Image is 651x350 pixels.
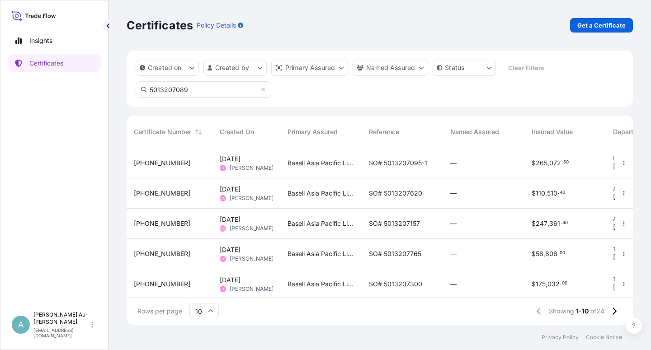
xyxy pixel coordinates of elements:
span: Named Assured [450,127,499,136]
span: — [450,189,457,198]
p: Certificates [127,18,193,33]
span: $ [532,281,536,287]
p: Named Assured [366,63,415,72]
p: Policy Details [197,21,236,30]
p: Cookie Notice [586,334,622,341]
span: 265 [536,160,547,166]
span: 361 [549,220,560,227]
span: $ [532,251,536,257]
span: [PERSON_NAME] [230,195,274,202]
span: [DATE] [613,162,634,171]
span: Basell Asia Pacific Limited [288,249,354,258]
input: Search Certificate or Reference... [136,81,271,98]
span: [DATE] [220,245,241,254]
span: [PERSON_NAME] [230,164,274,172]
p: Certificates [29,59,63,68]
span: [PHONE_NUMBER] [134,280,190,289]
p: Status [445,63,464,72]
span: CC [220,194,226,203]
span: — [450,219,457,228]
span: , [545,190,547,196]
span: Rows per page [137,307,182,316]
span: of 24 [590,307,604,316]
span: 110 [536,190,545,196]
span: Reference [369,127,399,136]
p: [PERSON_NAME] Au-[PERSON_NAME] [33,311,90,326]
span: $ [532,160,536,166]
span: Basell Asia Pacific Limited [288,219,354,228]
span: [PERSON_NAME] [230,225,274,232]
span: 00 [560,252,565,255]
span: Basell Asia Pacific Limited [288,280,354,289]
span: . [560,282,561,285]
span: [PHONE_NUMBER] [134,189,190,198]
span: SO# 5013207620 [369,189,422,198]
button: createdOn Filter options [136,60,199,76]
span: CC [220,224,226,233]
span: [DATE] [613,223,634,232]
span: Showing [549,307,574,316]
span: Departure [613,127,643,136]
span: . [561,221,562,224]
span: SO# 5013207157 [369,219,420,228]
span: 1-10 [576,307,589,316]
span: [PHONE_NUMBER] [134,159,190,168]
span: , [546,281,547,287]
p: [EMAIL_ADDRESS][DOMAIN_NAME] [33,327,90,338]
span: — [450,159,457,168]
span: , [547,160,549,166]
span: Basell Asia Pacific Limited [288,159,354,168]
span: . [558,252,559,255]
span: 175 [536,281,546,287]
span: [PERSON_NAME] [230,285,274,293]
a: Get a Certificate [570,18,633,33]
span: . [561,161,563,164]
span: — [450,280,457,289]
span: [DATE] [220,275,241,285]
span: 806 [545,251,557,257]
button: cargoOwner Filter options [353,60,428,76]
span: [DATE] [613,192,634,201]
p: Clear Filters [508,63,544,72]
button: distributor Filter options [271,60,348,76]
span: Insured Value [532,127,573,136]
p: Get a Certificate [577,21,626,30]
span: , [543,251,545,257]
a: Privacy Policy [542,334,579,341]
span: . [558,191,559,194]
span: 00 [562,282,567,285]
span: [PERSON_NAME] [230,255,274,262]
span: 40 [562,221,568,224]
span: SO# 5013207300 [369,280,422,289]
span: 510 [547,190,557,196]
span: [DATE] [220,154,241,163]
span: SO# 5013207765 [369,249,421,258]
span: 50 [563,161,569,164]
span: [PHONE_NUMBER] [134,249,190,258]
p: Created by [215,63,250,72]
span: 40 [560,191,565,194]
span: Created On [220,127,254,136]
span: [DATE] [613,283,634,292]
span: 072 [549,160,561,166]
span: $ [532,220,536,227]
button: createdBy Filter options [203,60,267,76]
span: [PHONE_NUMBER] [134,219,190,228]
p: Insights [29,36,52,45]
span: [DATE] [613,253,634,262]
a: Certificates [8,54,101,72]
span: Certificate Number [134,127,191,136]
span: [DATE] [220,185,241,194]
span: SO# 5013207095-1 [369,159,427,168]
span: 032 [547,281,560,287]
span: A [18,320,24,329]
button: Sort [193,126,204,137]
span: Primary Assured [288,127,338,136]
p: Primary Assured [285,63,335,72]
span: $ [532,190,536,196]
span: 247 [536,220,547,227]
span: CC [220,285,226,294]
span: CC [220,163,226,173]
span: Basell Asia Pacific Limited [288,189,354,198]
